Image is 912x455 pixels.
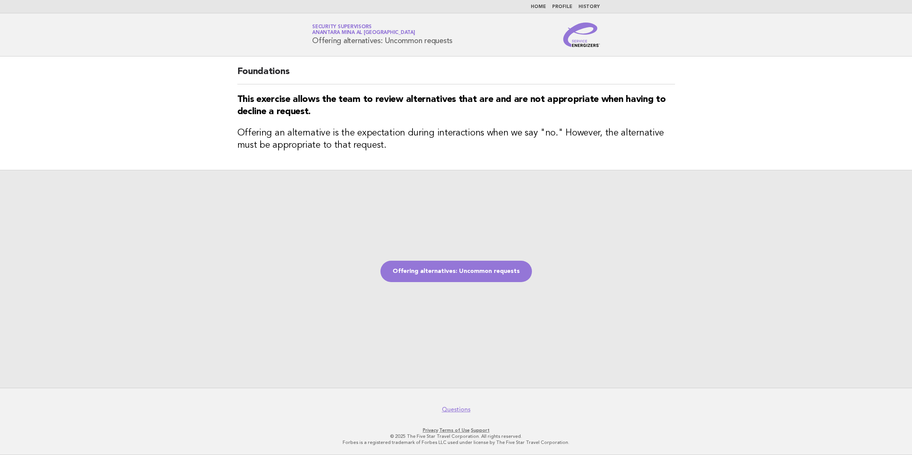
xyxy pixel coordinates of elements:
p: Forbes is a registered trademark of Forbes LLC used under license by The Five Star Travel Corpora... [222,439,690,445]
h2: Foundations [237,66,675,84]
a: Home [531,5,546,9]
span: Anantara Mina al [GEOGRAPHIC_DATA] [312,31,415,35]
a: Offering alternatives: Uncommon requests [380,261,532,282]
a: History [578,5,600,9]
a: Terms of Use [439,428,470,433]
h3: Offering an alternative is the expectation during interactions when we say "no." However, the alt... [237,127,675,152]
a: Questions [442,406,471,413]
a: Profile [552,5,572,9]
p: © 2025 The Five Star Travel Corporation. All rights reserved. [222,433,690,439]
p: · · [222,427,690,433]
strong: This exercise allows the team to review alternatives that are and are not appropriate when having... [237,95,666,116]
a: Privacy [423,428,438,433]
h1: Offering alternatives: Uncommon requests [312,25,453,45]
a: Security SupervisorsAnantara Mina al [GEOGRAPHIC_DATA] [312,24,415,35]
img: Service Energizers [563,23,600,47]
a: Support [471,428,490,433]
